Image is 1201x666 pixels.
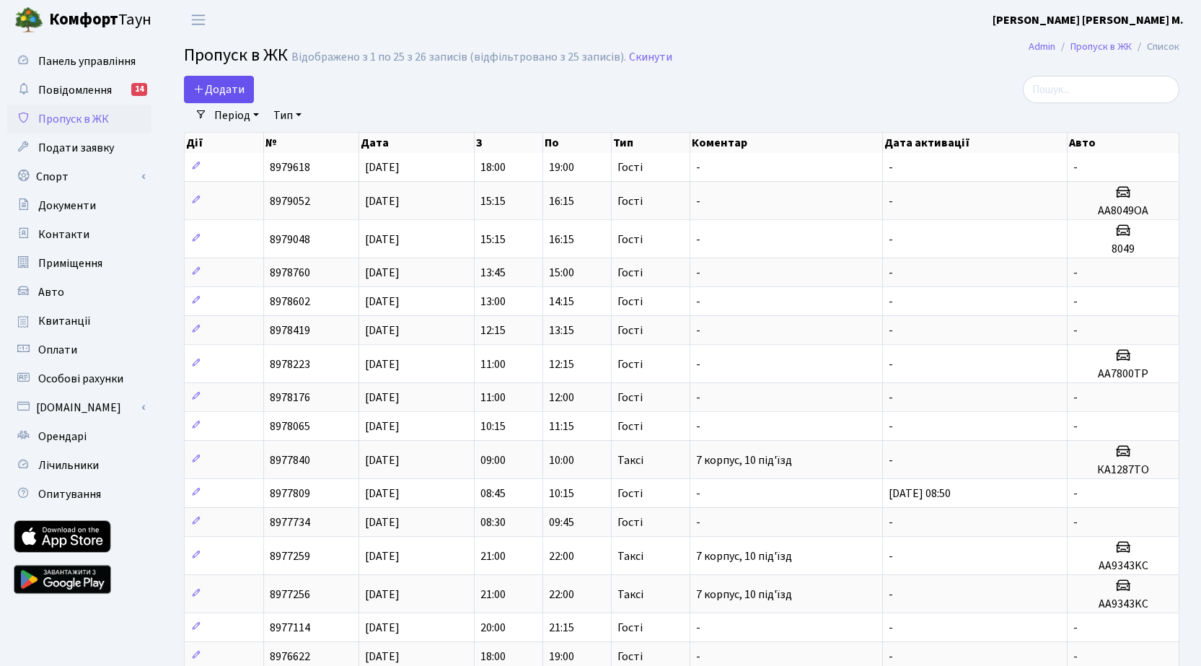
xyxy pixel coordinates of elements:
[7,336,151,364] a: Оплати
[1073,419,1078,434] span: -
[7,105,151,133] a: Пропуск в ЖК
[1073,649,1078,665] span: -
[1029,39,1055,54] a: Admin
[889,452,893,468] span: -
[7,133,151,162] a: Подати заявку
[38,82,112,98] span: Повідомлення
[1073,463,1173,477] h5: КА1287ТО
[549,620,574,636] span: 21:15
[264,133,358,153] th: №
[480,390,506,406] span: 11:00
[1073,159,1078,175] span: -
[696,390,700,406] span: -
[365,356,400,372] span: [DATE]
[549,390,574,406] span: 12:00
[270,356,310,372] span: 8978223
[7,451,151,480] a: Лічильники
[617,296,643,307] span: Гості
[480,587,506,603] span: 21:00
[7,480,151,509] a: Опитування
[629,51,672,64] a: Скинути
[1070,39,1132,54] a: Пропуск в ЖК
[617,392,643,403] span: Гості
[549,486,574,501] span: 10:15
[1007,32,1201,62] nav: breadcrumb
[475,133,543,153] th: З
[696,486,700,501] span: -
[549,356,574,372] span: 12:15
[7,76,151,105] a: Повідомлення14
[696,620,700,636] span: -
[612,133,690,153] th: Тип
[38,313,91,329] span: Квитанції
[7,220,151,249] a: Контакти
[696,514,700,530] span: -
[696,159,700,175] span: -
[184,43,288,68] span: Пропуск в ЖК
[270,514,310,530] span: 8977734
[480,232,506,247] span: 15:15
[270,159,310,175] span: 8979618
[1073,323,1078,338] span: -
[993,12,1184,28] b: [PERSON_NAME] [PERSON_NAME] М.
[549,193,574,209] span: 16:15
[480,649,506,665] span: 18:00
[696,548,792,564] span: 7 корпус, 10 під'їзд
[7,393,151,422] a: [DOMAIN_NAME]
[617,622,643,634] span: Гості
[480,548,506,564] span: 21:00
[7,422,151,451] a: Орендарі
[696,193,700,209] span: -
[480,294,506,310] span: 13:00
[270,452,310,468] span: 8977840
[1023,76,1179,103] input: Пошук...
[480,323,506,338] span: 12:15
[889,323,893,338] span: -
[7,191,151,220] a: Документи
[696,294,700,310] span: -
[365,548,400,564] span: [DATE]
[365,514,400,530] span: [DATE]
[7,47,151,76] a: Панель управління
[1073,265,1078,281] span: -
[38,371,123,387] span: Особові рахунки
[270,419,310,434] span: 8978065
[889,232,893,247] span: -
[889,649,893,665] span: -
[480,620,506,636] span: 20:00
[543,133,612,153] th: По
[696,587,792,603] span: 7 корпус, 10 під'їзд
[617,589,643,600] span: Таксі
[889,620,893,636] span: -
[617,651,643,662] span: Гості
[696,356,700,372] span: -
[38,140,114,156] span: Подати заявку
[365,390,400,406] span: [DATE]
[480,486,506,501] span: 08:45
[889,356,893,372] span: -
[38,227,89,242] span: Контакти
[365,419,400,434] span: [DATE]
[365,294,400,310] span: [DATE]
[889,587,893,603] span: -
[696,232,700,247] span: -
[268,103,307,128] a: Тип
[270,390,310,406] span: 8978176
[270,486,310,501] span: 8977809
[270,649,310,665] span: 8976622
[365,265,400,281] span: [DATE]
[549,265,574,281] span: 15:00
[270,232,310,247] span: 8979048
[1073,367,1173,381] h5: АА7800ТР
[889,159,893,175] span: -
[365,232,400,247] span: [DATE]
[883,133,1068,153] th: Дата активації
[1073,294,1078,310] span: -
[365,587,400,603] span: [DATE]
[480,356,506,372] span: 11:00
[1073,597,1173,611] h5: AA9343KC
[549,548,574,564] span: 22:00
[696,265,700,281] span: -
[617,551,643,562] span: Таксі
[1073,204,1173,218] h5: АА8049ОА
